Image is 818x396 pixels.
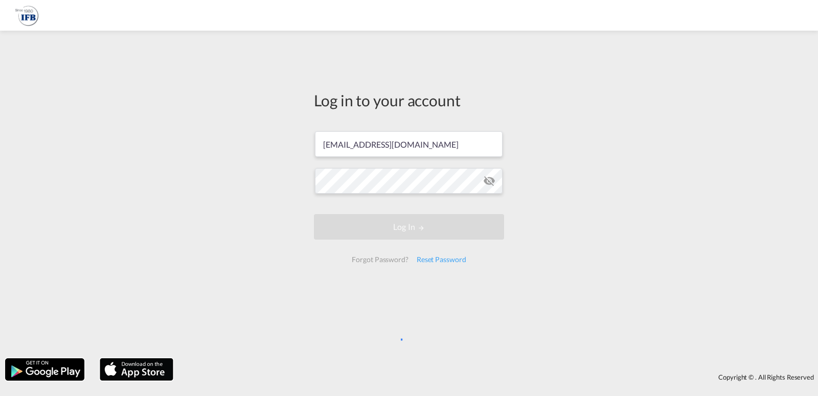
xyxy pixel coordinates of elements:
[314,89,504,111] div: Log in to your account
[413,250,470,269] div: Reset Password
[348,250,412,269] div: Forgot Password?
[315,131,503,157] input: Enter email/phone number
[15,4,38,27] img: 2b726980256c11eeaa87296e05903fd5.png
[483,175,495,187] md-icon: icon-eye-off
[99,357,174,382] img: apple.png
[178,368,818,386] div: Copyright © . All Rights Reserved
[314,214,504,240] button: LOGIN
[4,357,85,382] img: google.png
